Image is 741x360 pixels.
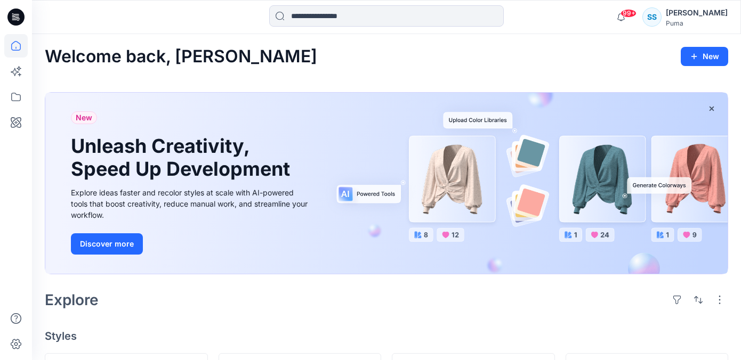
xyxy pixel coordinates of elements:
[666,19,728,27] div: Puma
[666,6,728,19] div: [PERSON_NAME]
[642,7,662,27] div: SS
[45,47,317,67] h2: Welcome back, [PERSON_NAME]
[71,135,295,181] h1: Unleash Creativity, Speed Up Development
[681,47,728,66] button: New
[76,111,92,124] span: New
[71,233,311,255] a: Discover more
[45,330,728,342] h4: Styles
[71,233,143,255] button: Discover more
[45,291,99,308] h2: Explore
[621,9,637,18] span: 99+
[71,187,311,220] div: Explore ideas faster and recolor styles at scale with AI-powered tools that boost creativity, red...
